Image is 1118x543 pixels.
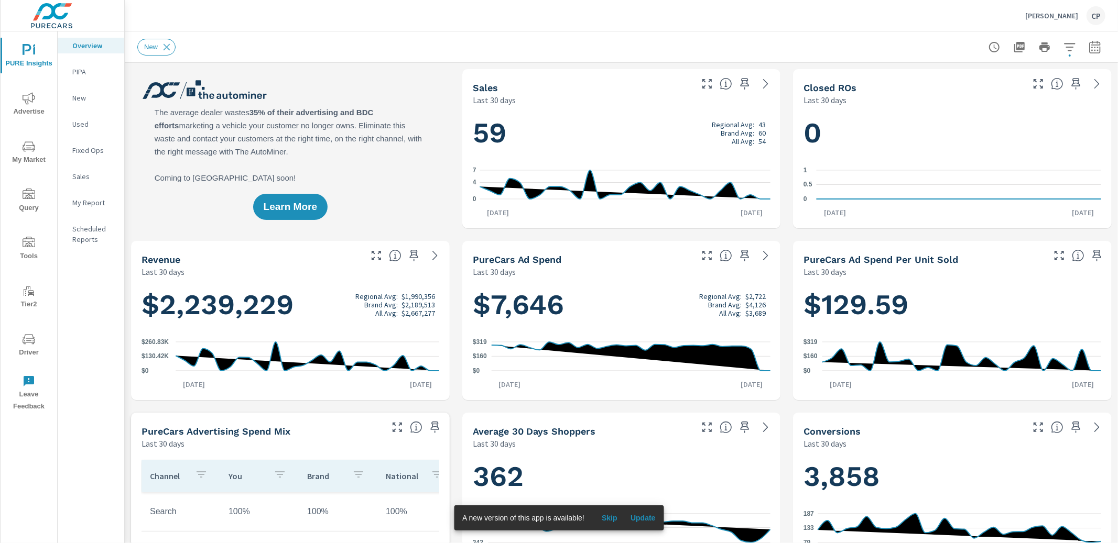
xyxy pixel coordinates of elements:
[307,471,344,481] p: Brand
[473,179,476,186] text: 4
[804,94,846,106] p: Last 30 days
[804,254,958,265] h5: PureCars Ad Spend Per Unit Sold
[473,367,480,374] text: $0
[473,338,487,346] text: $319
[1065,379,1101,390] p: [DATE]
[142,287,439,323] h1: $2,239,229
[229,471,265,481] p: You
[142,367,149,374] text: $0
[473,94,516,106] p: Last 30 days
[176,379,212,390] p: [DATE]
[1009,37,1030,58] button: "Export Report to PDF"
[1051,421,1063,434] span: The number of dealer-specified goals completed by a visitor. [Source: This data is provided by th...
[72,224,116,245] p: Scheduled Reports
[473,115,770,151] h1: 59
[736,75,753,92] span: Save this to your personalized report
[427,419,443,436] span: Save this to your personalized report
[72,67,116,77] p: PIPA
[473,265,516,278] p: Last 30 days
[699,292,742,301] p: Regional Avg:
[745,309,766,317] p: $3,689
[473,352,487,360] text: $160
[757,419,774,436] a: See more details in report
[804,510,814,517] text: 187
[736,419,753,436] span: Save this to your personalized report
[720,249,732,262] span: Total cost of media for all PureCars channels for the selected dealership group over the selected...
[386,471,422,481] p: National
[720,77,732,90] span: Number of vehicles sold by the dealership over the selected date range. [Source: This data is sou...
[804,287,1101,323] h1: $129.59
[410,421,422,434] span: This table looks at how you compare to the amount of budget you spend per channel as opposed to y...
[1030,75,1047,92] button: Make Fullscreen
[473,437,516,450] p: Last 30 days
[406,247,422,264] span: Save this to your personalized report
[1089,419,1105,436] a: See more details in report
[804,195,807,203] text: 0
[1034,37,1055,58] button: Print Report
[142,265,184,278] p: Last 30 days
[299,498,377,525] td: 100%
[822,379,859,390] p: [DATE]
[4,237,54,262] span: Tools
[804,437,846,450] p: Last 30 days
[480,207,516,218] p: [DATE]
[1068,419,1084,436] span: Save this to your personalized report
[804,167,807,174] text: 1
[492,379,528,390] p: [DATE]
[72,145,116,156] p: Fixed Ops
[4,44,54,70] span: PURE Insights
[745,292,766,301] p: $2,722
[142,426,290,437] h5: PureCars Advertising Spend Mix
[462,514,584,522] span: A new version of this app is available!
[699,419,715,436] button: Make Fullscreen
[1025,11,1078,20] p: [PERSON_NAME]
[355,292,398,301] p: Regional Avg:
[1089,75,1105,92] a: See more details in report
[58,221,124,247] div: Scheduled Reports
[745,301,766,309] p: $4,126
[1084,37,1105,58] button: Select Date Range
[377,498,456,525] td: 100%
[72,119,116,129] p: Used
[264,202,317,212] span: Learn More
[712,120,754,129] p: Regional Avg:
[699,247,715,264] button: Make Fullscreen
[142,498,220,525] td: Search
[804,525,814,532] text: 133
[1068,75,1084,92] span: Save this to your personalized report
[1051,247,1068,264] button: Make Fullscreen
[389,419,406,436] button: Make Fullscreen
[804,426,861,437] h5: Conversions
[72,171,116,182] p: Sales
[473,459,770,494] h1: 362
[142,353,169,360] text: $130.42K
[403,379,439,390] p: [DATE]
[58,169,124,184] div: Sales
[804,82,856,93] h5: Closed ROs
[1065,207,1101,218] p: [DATE]
[1,31,57,417] div: nav menu
[758,129,766,137] p: 60
[804,265,846,278] p: Last 30 days
[58,116,124,132] div: Used
[220,498,299,525] td: 100%
[58,64,124,80] div: PIPA
[473,254,562,265] h5: PureCars Ad Spend
[58,195,124,210] div: My Report
[757,247,774,264] a: See more details in report
[721,129,754,137] p: Brand Avg:
[137,39,176,56] div: New
[736,247,753,264] span: Save this to your personalized report
[593,509,626,526] button: Skip
[1059,37,1080,58] button: Apply Filters
[804,115,1101,151] h1: 0
[473,82,498,93] h5: Sales
[1051,77,1063,90] span: Number of Repair Orders Closed by the selected dealership group over the selected time range. [So...
[757,75,774,92] a: See more details in report
[375,309,398,317] p: All Avg:
[631,513,656,523] span: Update
[473,287,770,323] h1: $7,646
[1030,419,1047,436] button: Make Fullscreen
[1072,249,1084,262] span: Average cost of advertising per each vehicle sold at the dealer over the selected date range. The...
[758,120,766,129] p: 43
